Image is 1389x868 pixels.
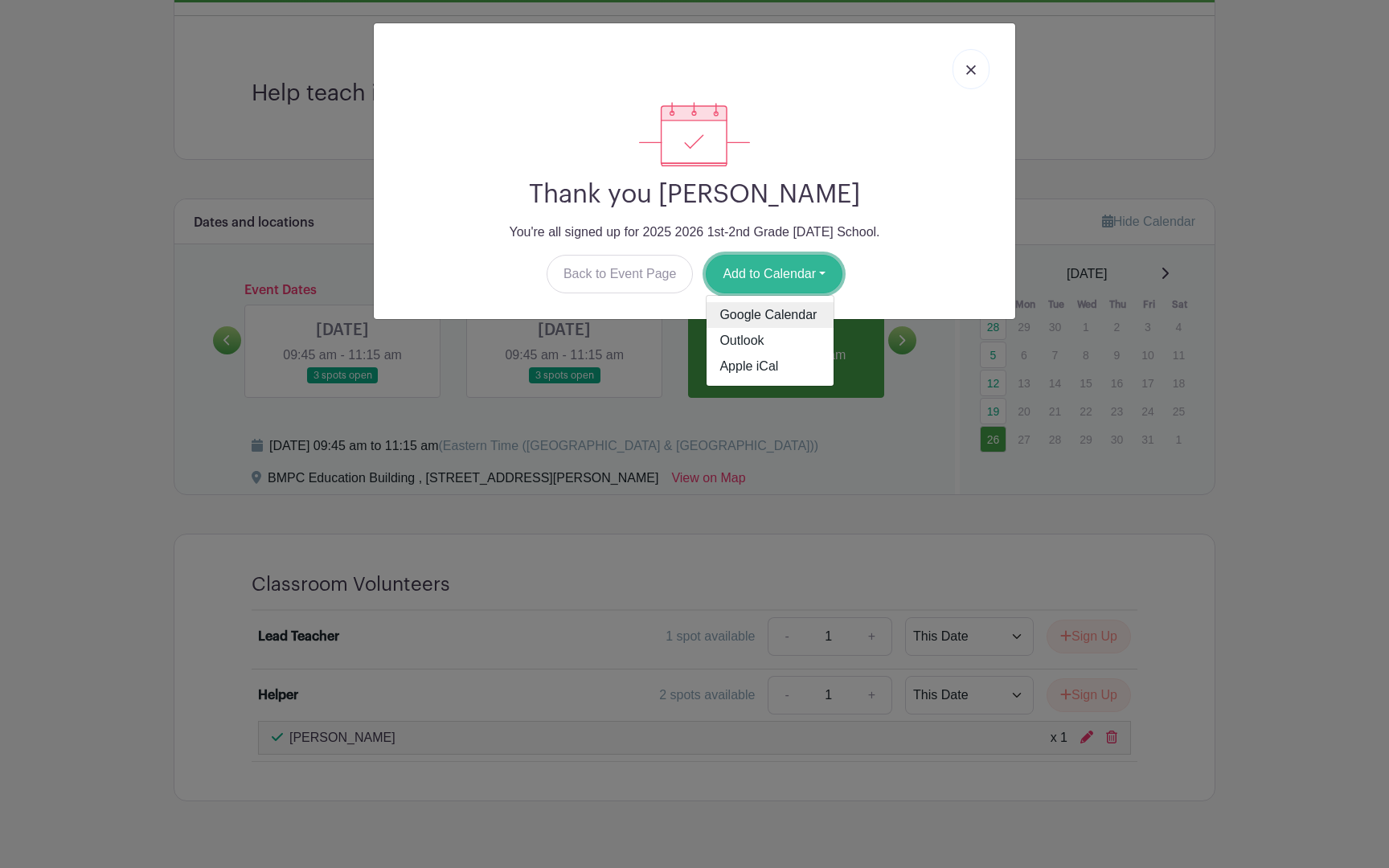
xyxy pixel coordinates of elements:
h2: Thank you [PERSON_NAME] [387,179,1002,210]
img: close_button-5f87c8562297e5c2d7936805f587ecaba9071eb48480494691a3f1689db116b3.svg [966,65,976,75]
a: Back to Event Page [547,255,694,293]
a: Outlook [707,328,834,354]
img: signup_complete-c468d5dda3e2740ee63a24cb0ba0d3ce5d8a4ecd24259e683200fb1569d990c8.svg [639,102,750,166]
a: Apple iCal [707,354,834,379]
button: Add to Calendar [706,255,842,293]
a: Google Calendar [707,302,834,328]
p: You're all signed up for 2025 2026 1st-2nd Grade [DATE] School. [387,223,1002,242]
